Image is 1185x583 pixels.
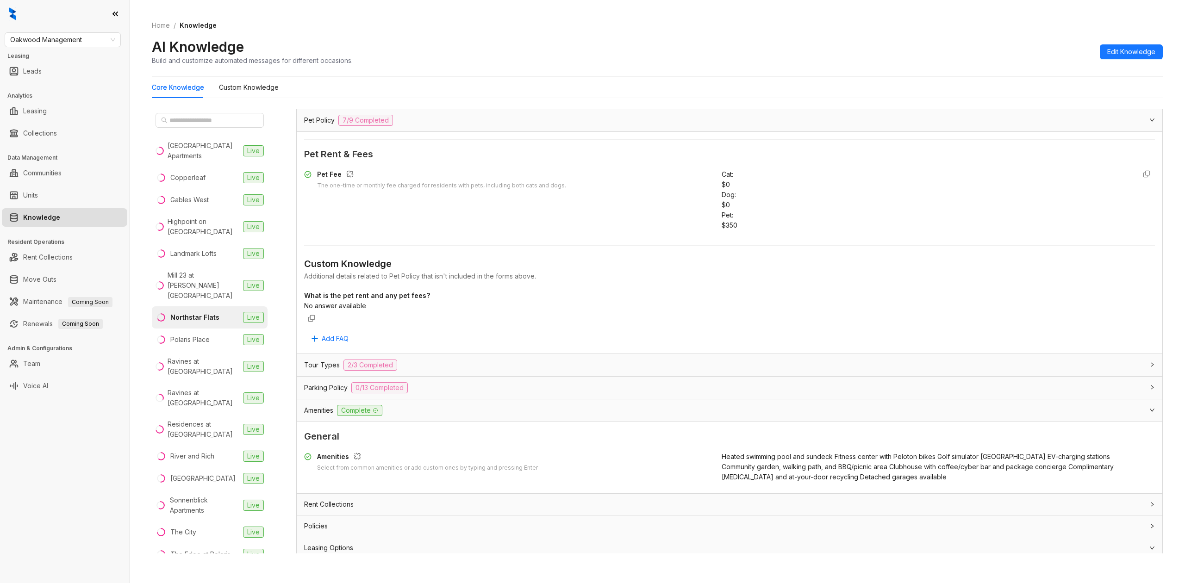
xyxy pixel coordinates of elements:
[2,208,127,227] li: Knowledge
[2,124,127,143] li: Collections
[170,527,196,537] div: The City
[168,270,239,301] div: Mill 23 at [PERSON_NAME][GEOGRAPHIC_DATA]
[2,164,127,182] li: Communities
[23,270,56,289] a: Move Outs
[23,102,47,120] a: Leasing
[2,354,127,373] li: Team
[304,383,348,393] span: Parking Policy
[23,248,73,267] a: Rent Collections
[1149,502,1155,507] span: collapsed
[243,473,264,484] span: Live
[68,297,112,307] span: Coming Soon
[304,499,354,509] span: Rent Collections
[170,473,236,484] div: [GEOGRAPHIC_DATA]
[23,164,62,182] a: Communities
[168,356,239,377] div: Ravines at [GEOGRAPHIC_DATA]
[297,399,1162,422] div: AmenitiesComplete
[304,521,328,531] span: Policies
[2,315,127,333] li: Renewals
[304,331,356,346] button: Add FAQ
[304,301,430,311] div: No answer available
[243,334,264,345] span: Live
[170,549,231,559] div: The Edge at Polaris
[343,360,397,371] span: 2/3 Completed
[297,515,1162,537] div: Policies
[722,169,1128,180] div: Cat :
[304,257,1155,271] div: Custom Knowledge
[170,173,206,183] div: Copperleaf
[170,495,239,515] div: Sonnenblick Apartments
[152,38,244,56] h2: AI Knowledge
[7,52,129,60] h3: Leasing
[23,354,40,373] a: Team
[161,117,168,124] span: search
[170,335,210,345] div: Polaris Place
[243,424,264,435] span: Live
[317,464,538,472] div: Select from common amenities or add custom ones by typing and pressing Enter
[10,33,115,47] span: Oakwood Management
[304,543,353,553] span: Leasing Options
[7,154,129,162] h3: Data Management
[2,377,127,395] li: Voice AI
[297,354,1162,376] div: Tour Types2/3 Completed
[722,220,1128,230] div: $350
[168,419,239,440] div: Residences at [GEOGRAPHIC_DATA]
[337,405,382,416] span: Complete
[1107,47,1155,57] span: Edit Knowledge
[152,82,204,93] div: Core Knowledge
[150,20,172,31] a: Home
[23,62,42,81] a: Leads
[297,377,1162,399] div: Parking Policy0/13 Completed
[219,82,279,93] div: Custom Knowledge
[243,549,264,560] span: Live
[170,312,219,323] div: Northstar Flats
[2,102,127,120] li: Leasing
[1149,362,1155,367] span: collapsed
[7,92,129,100] h3: Analytics
[168,141,239,161] div: [GEOGRAPHIC_DATA] Apartments
[317,169,566,181] div: Pet Fee
[243,248,264,259] span: Live
[351,382,408,393] span: 0/13 Completed
[297,109,1162,131] div: Pet Policy7/9 Completed
[722,180,1128,190] div: $0
[317,181,566,190] div: The one-time or monthly fee charged for residents with pets, including both cats and dogs.
[722,210,1128,220] div: Pet :
[58,319,103,329] span: Coming Soon
[322,334,349,344] span: Add FAQ
[23,186,38,205] a: Units
[304,429,1155,444] span: General
[304,115,335,125] span: Pet Policy
[1149,407,1155,413] span: expanded
[168,217,239,237] div: Highpoint on [GEOGRAPHIC_DATA]
[1100,44,1163,59] button: Edit Knowledge
[243,392,264,403] span: Live
[243,221,264,232] span: Live
[2,62,127,81] li: Leads
[243,451,264,462] span: Live
[7,344,129,353] h3: Admin & Configurations
[170,451,214,461] div: River and Rich
[722,190,1128,200] div: Dog :
[23,208,60,227] a: Knowledge
[243,312,264,323] span: Live
[9,7,16,20] img: logo
[243,527,264,538] span: Live
[174,20,176,31] li: /
[170,195,209,205] div: Gables West
[2,270,127,289] li: Move Outs
[2,248,127,267] li: Rent Collections
[297,494,1162,515] div: Rent Collections
[304,405,333,416] span: Amenities
[243,172,264,183] span: Live
[23,124,57,143] a: Collections
[304,147,1155,161] span: Pet Rent & Fees
[304,360,340,370] span: Tour Types
[180,21,217,29] span: Knowledge
[170,248,217,259] div: Landmark Lofts
[23,315,103,333] a: RenewalsComing Soon
[23,377,48,395] a: Voice AI
[1149,545,1155,551] span: expanded
[1149,523,1155,529] span: collapsed
[243,145,264,156] span: Live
